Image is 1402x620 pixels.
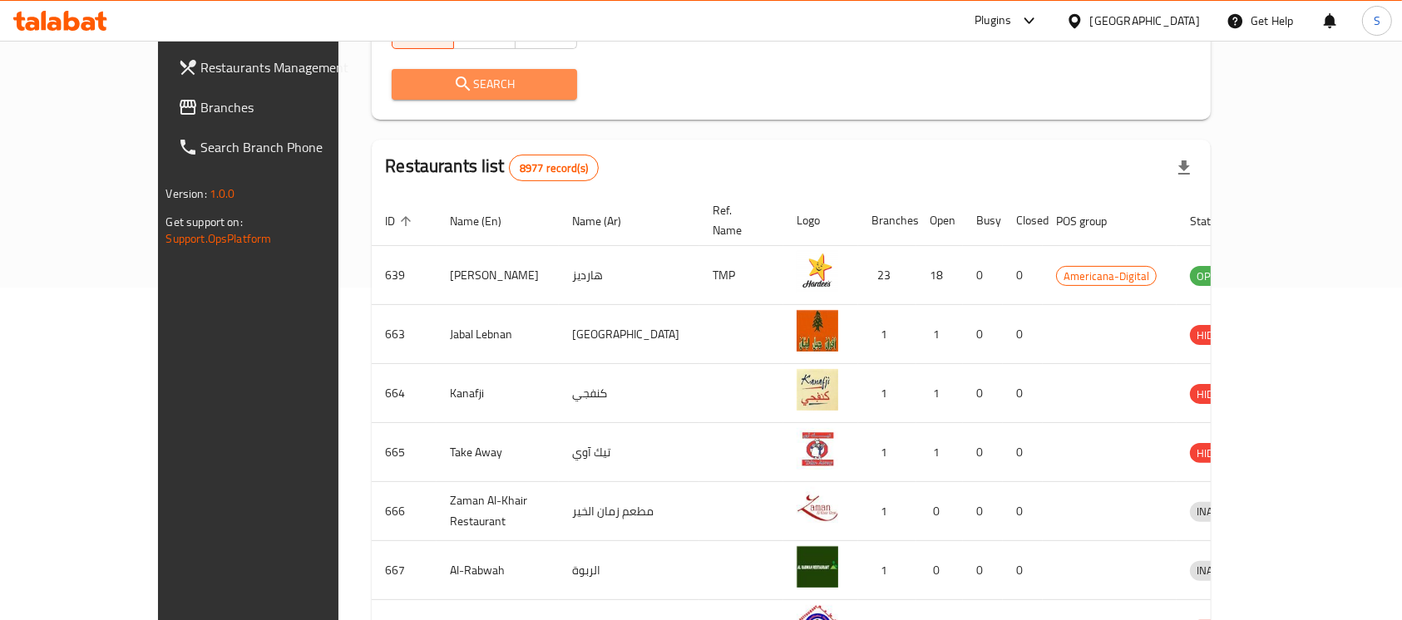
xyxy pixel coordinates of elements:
img: Kanafji [797,369,838,411]
td: الربوة [559,541,699,600]
td: 1 [858,423,916,482]
span: Ref. Name [713,200,763,240]
a: Search Branch Phone [165,127,392,167]
a: Restaurants Management [165,47,392,87]
td: 665 [372,423,437,482]
span: INACTIVE [1190,561,1246,580]
h2: Restaurants list [385,154,599,181]
span: HIDDEN [1190,385,1240,404]
td: 0 [1003,364,1043,423]
td: 1 [858,541,916,600]
div: [GEOGRAPHIC_DATA] [1090,12,1200,30]
th: Logo [783,195,858,246]
td: 0 [963,482,1003,541]
td: 663 [372,305,437,364]
a: Branches [165,87,392,127]
td: Al-Rabwah [437,541,559,600]
span: POS group [1056,211,1128,231]
span: S [1374,12,1380,30]
img: Jabal Lebnan [797,310,838,352]
td: 639 [372,246,437,305]
div: Plugins [975,11,1011,31]
span: Search Branch Phone [201,137,379,157]
td: 664 [372,364,437,423]
span: Restaurants Management [201,57,379,77]
td: 1 [858,482,916,541]
span: Branches [201,97,379,117]
span: Name (En) [450,211,523,231]
div: Export file [1164,148,1204,188]
td: 18 [916,246,963,305]
td: 1 [916,423,963,482]
div: HIDDEN [1190,325,1240,345]
td: 0 [916,482,963,541]
td: Take Away [437,423,559,482]
img: Al-Rabwah [797,546,838,588]
th: Branches [858,195,916,246]
td: Kanafji [437,364,559,423]
td: 0 [963,423,1003,482]
button: Search [392,69,576,100]
td: 0 [916,541,963,600]
span: All [399,21,447,45]
img: Take Away [797,428,838,470]
td: TMP [699,246,783,305]
a: Support.OpsPlatform [166,228,272,249]
span: Status [1190,211,1244,231]
span: Search [405,74,563,95]
td: Jabal Lebnan [437,305,559,364]
td: 1 [858,364,916,423]
td: 667 [372,541,437,600]
div: OPEN [1190,266,1231,286]
td: [GEOGRAPHIC_DATA] [559,305,699,364]
td: 23 [858,246,916,305]
span: Name (Ar) [572,211,643,231]
div: HIDDEN [1190,384,1240,404]
td: 666 [372,482,437,541]
td: 1 [916,364,963,423]
th: Open [916,195,963,246]
td: [PERSON_NAME] [437,246,559,305]
div: HIDDEN [1190,443,1240,463]
td: 1 [916,305,963,364]
span: HIDDEN [1190,326,1240,345]
span: OPEN [1190,267,1231,286]
div: INACTIVE [1190,561,1246,581]
td: 0 [963,246,1003,305]
td: كنفجي [559,364,699,423]
td: مطعم زمان الخير [559,482,699,541]
img: Hardee's [797,251,838,293]
td: 0 [963,305,1003,364]
span: 1.0.0 [210,183,235,204]
th: Busy [963,195,1003,246]
img: Zaman Al-Khair Restaurant [797,487,838,529]
td: 0 [1003,423,1043,482]
td: 1 [858,305,916,364]
th: Closed [1003,195,1043,246]
td: 0 [963,364,1003,423]
td: 0 [1003,305,1043,364]
td: هارديز [559,246,699,305]
span: INACTIVE [1190,502,1246,521]
div: Total records count [509,155,599,181]
span: 8977 record(s) [510,160,598,176]
span: Americana-Digital [1057,267,1156,286]
td: 0 [1003,246,1043,305]
span: HIDDEN [1190,444,1240,463]
td: 0 [1003,482,1043,541]
span: Yes [461,21,509,45]
td: 0 [963,541,1003,600]
span: Get support on: [166,211,243,233]
td: 0 [1003,541,1043,600]
div: INACTIVE [1190,502,1246,522]
span: No [522,21,570,45]
span: Version: [166,183,207,204]
td: Zaman Al-Khair Restaurant [437,482,559,541]
td: تيك آوي [559,423,699,482]
span: ID [385,211,417,231]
